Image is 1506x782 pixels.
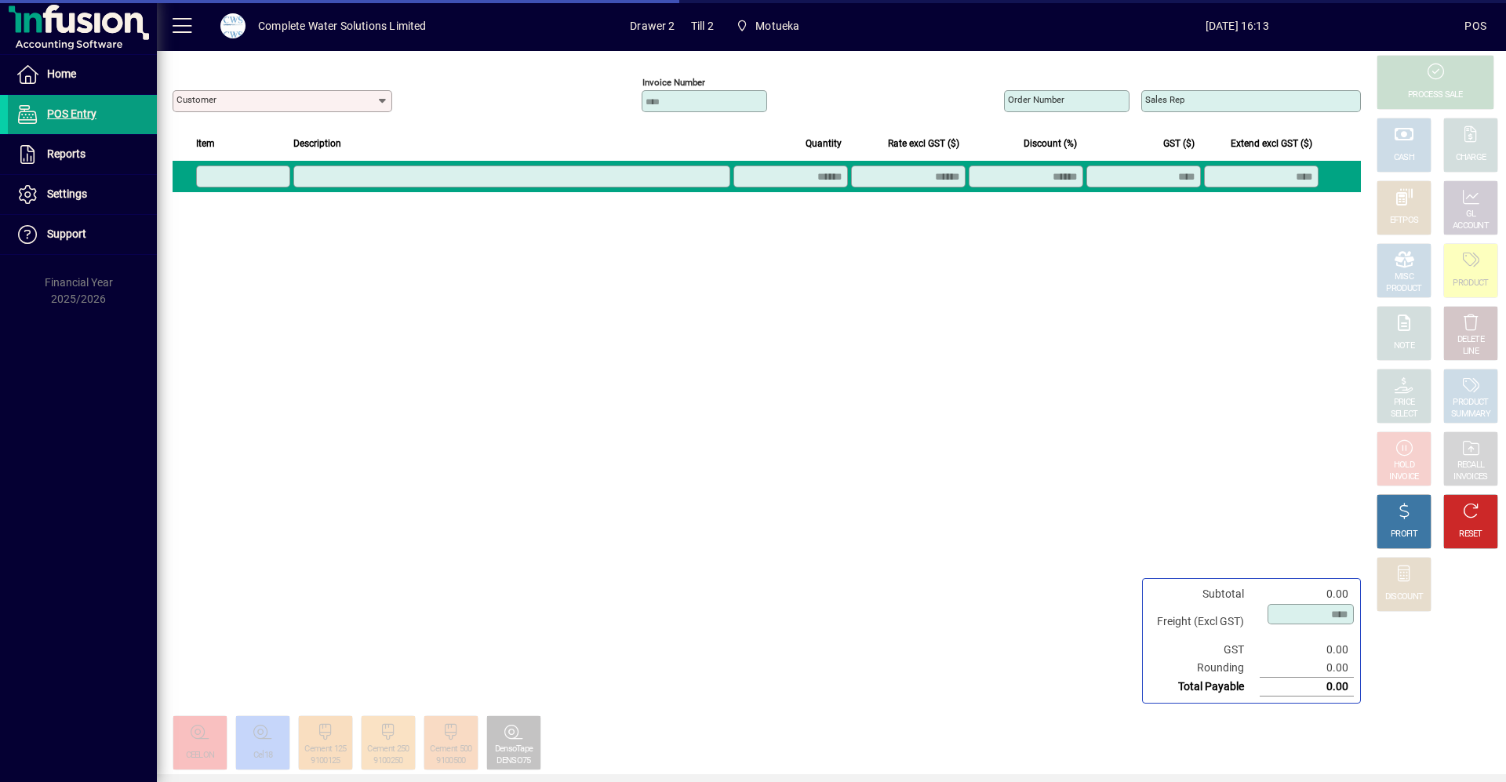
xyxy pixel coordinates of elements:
td: Rounding [1149,659,1260,678]
div: RESET [1459,529,1482,540]
div: Complete Water Solutions Limited [258,13,427,38]
div: 9100500 [436,755,465,767]
div: DENSO75 [497,755,530,767]
div: PROFIT [1391,529,1417,540]
span: Support [47,227,86,240]
span: Rate excl GST ($) [888,135,959,152]
a: Home [8,55,157,94]
span: Item [196,135,215,152]
div: Cement 125 [304,744,346,755]
td: Freight (Excl GST) [1149,603,1260,641]
div: Cel18 [253,750,273,762]
mat-label: Invoice number [642,77,705,88]
div: INVOICES [1453,471,1487,483]
div: DELETE [1457,334,1484,346]
mat-label: Customer [176,94,216,105]
td: GST [1149,641,1260,659]
button: Profile [208,12,258,40]
div: MISC [1395,271,1413,283]
div: 9100125 [311,755,340,767]
td: 0.00 [1260,678,1354,697]
div: CHARGE [1456,152,1486,164]
div: EFTPOS [1390,215,1419,227]
div: POS [1464,13,1486,38]
span: POS Entry [47,107,96,120]
div: PRODUCT [1453,278,1488,289]
span: Extend excl GST ($) [1231,135,1312,152]
td: 0.00 [1260,641,1354,659]
td: 0.00 [1260,585,1354,603]
span: Description [293,135,341,152]
div: HOLD [1394,460,1414,471]
div: GL [1466,209,1476,220]
div: Cement 500 [430,744,471,755]
span: Motueka [755,13,799,38]
div: SELECT [1391,409,1418,420]
a: Reports [8,135,157,174]
span: Reports [47,147,85,160]
div: PRODUCT [1453,397,1488,409]
div: PRICE [1394,397,1415,409]
td: Total Payable [1149,678,1260,697]
span: Home [47,67,76,80]
td: Subtotal [1149,585,1260,603]
div: CASH [1394,152,1414,164]
div: DISCOUNT [1385,591,1423,603]
a: Support [8,215,157,254]
div: ACCOUNT [1453,220,1489,232]
span: Drawer 2 [630,13,675,38]
mat-label: Sales rep [1145,94,1184,105]
td: 0.00 [1260,659,1354,678]
mat-label: Order number [1008,94,1064,105]
span: GST ($) [1163,135,1195,152]
div: NOTE [1394,340,1414,352]
div: PRODUCT [1386,283,1421,295]
div: SUMMARY [1451,409,1490,420]
div: Cement 250 [367,744,409,755]
div: 9100250 [373,755,402,767]
a: Settings [8,175,157,214]
div: RECALL [1457,460,1485,471]
div: CEELON [186,750,215,762]
div: DensoTape [495,744,533,755]
span: Discount (%) [1024,135,1077,152]
span: Quantity [806,135,842,152]
div: PROCESS SALE [1408,89,1463,101]
div: LINE [1463,346,1479,358]
span: Motueka [729,12,806,40]
span: [DATE] 16:13 [1009,13,1464,38]
span: Settings [47,187,87,200]
span: Till 2 [691,13,714,38]
div: INVOICE [1389,471,1418,483]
